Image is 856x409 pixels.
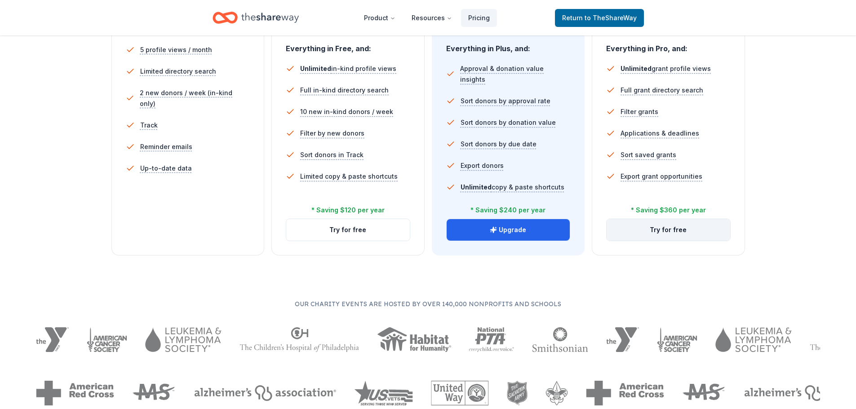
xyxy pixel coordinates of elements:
span: Sort saved grants [621,150,676,160]
span: Applications & deadlines [621,128,699,139]
span: Up-to-date data [140,163,192,174]
span: copy & paste shortcuts [461,183,564,191]
span: grant profile views [621,65,711,72]
img: YMCA [36,327,69,352]
span: 10 new in-kind donors / week [300,106,393,117]
span: 2 new donors / week (in-kind only) [140,88,250,109]
a: Home [213,7,299,28]
img: United Way [431,381,488,405]
img: The Salvation Army [507,381,528,405]
div: * Saving $360 per year [631,205,706,215]
img: MS [132,381,176,405]
img: Leukemia & Lymphoma Society [715,327,791,352]
button: Upgrade [447,219,570,241]
img: US Vets [354,381,413,405]
a: Pricing [461,9,497,27]
img: Alzheimers Association [194,385,336,401]
span: Return [562,13,637,23]
img: National PTA [469,327,514,352]
span: in-kind profile views [300,65,396,72]
span: Sort donors in Track [300,150,364,160]
img: MS [682,381,726,405]
span: Unlimited [300,65,331,72]
span: Approval & donation value insights [460,63,570,85]
span: 5 profile views / month [140,44,212,55]
span: Full grant directory search [621,85,703,96]
img: Smithsonian [532,327,588,352]
span: Reminder emails [140,141,192,152]
button: Resources [404,9,459,27]
img: The Children's Hospital of Philadelphia [240,327,359,352]
img: Leukemia & Lymphoma Society [145,327,221,352]
button: Try for free [286,219,410,241]
img: American Red Cross [36,381,114,405]
span: Sort donors by approval rate [461,96,550,106]
span: Unlimited [461,183,492,191]
span: to TheShareWay [585,14,637,22]
img: American Cancer Society [87,327,128,352]
img: YMCA [606,327,639,352]
span: Limited directory search [140,66,216,77]
img: American Red Cross [586,381,664,405]
button: Product [357,9,403,27]
span: Sort donors by due date [461,139,537,150]
button: Try for free [607,219,730,241]
span: Full in-kind directory search [300,85,389,96]
img: American Cancer Society [657,327,698,352]
div: Everything in Pro, and: [606,35,731,54]
span: Export donors [461,160,504,171]
a: Returnto TheShareWay [555,9,644,27]
span: Limited copy & paste shortcuts [300,171,398,182]
div: * Saving $240 per year [470,205,546,215]
div: Everything in Plus, and: [446,35,571,54]
nav: Main [357,7,497,28]
div: Everything in Free, and: [286,35,410,54]
img: Boy Scouts of America [546,381,568,405]
span: Track [140,120,158,131]
span: Filter grants [621,106,658,117]
p: Our charity events are hosted by over 140,000 nonprofits and schools [36,299,820,309]
span: Sort donors by donation value [461,117,556,128]
span: Filter by new donors [300,128,364,139]
span: Unlimited [621,65,652,72]
span: Export grant opportunities [621,171,702,182]
img: Habitat for Humanity [377,327,451,352]
div: * Saving $120 per year [311,205,385,215]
